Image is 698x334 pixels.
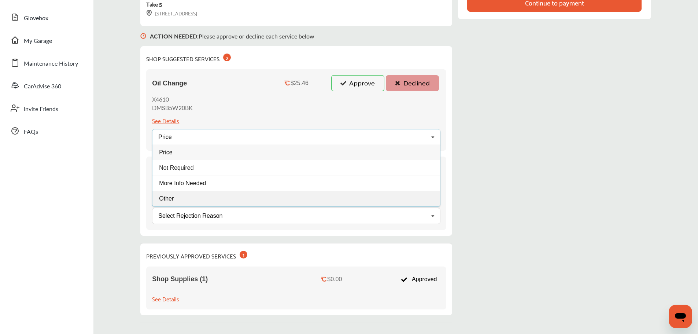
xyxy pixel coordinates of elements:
[159,180,206,186] span: More Info Needed
[7,8,86,27] a: Glovebox
[152,103,193,112] p: DMSB5W20BK
[152,294,179,304] div: See Details
[146,10,152,16] img: svg+xml;base64,PHN2ZyB3aWR0aD0iMTYiIGhlaWdodD0iMTciIHZpZXdCb3g9IjAgMCAxNiAxNyIgZmlsbD0ibm9uZSIgeG...
[7,53,86,72] a: Maintenance History
[159,149,173,155] span: Price
[146,249,247,261] div: PREVIOUSLY APPROVED SERVICES
[240,251,247,258] div: 1
[158,134,171,140] div: Price
[397,272,440,286] div: Approved
[159,195,174,202] span: Other
[146,9,197,17] div: [STREET_ADDRESS]
[24,59,78,69] span: Maintenance History
[158,213,222,219] div: Select Rejection Reason
[291,80,309,87] div: $25.46
[24,82,61,91] span: CarAdvise 360
[7,76,86,95] a: CarAdvise 360
[24,127,38,137] span: FAQs
[331,75,384,91] button: Approve
[150,32,199,40] b: ACTION NEEDED :
[152,115,179,125] div: See Details
[152,80,187,87] span: Oil Change
[386,75,439,91] button: Declined
[152,275,208,283] span: Shop Supplies (1)
[150,32,314,40] p: Please approve or decline each service below
[159,165,194,171] span: Not Required
[140,26,146,46] img: svg+xml;base64,PHN2ZyB3aWR0aD0iMTYiIGhlaWdodD0iMTciIHZpZXdCb3g9IjAgMCAxNiAxNyIgZmlsbD0ibm9uZSIgeG...
[146,52,231,63] div: SHOP SUGGESTED SERVICES
[223,54,231,61] div: 2
[327,276,342,283] div: $0.00
[7,121,86,140] a: FAQs
[152,95,193,103] p: X4610
[24,36,52,46] span: My Garage
[24,104,58,114] span: Invite Friends
[669,305,692,328] iframe: Button to launch messaging window
[7,30,86,49] a: My Garage
[24,14,48,23] span: Glovebox
[7,99,86,118] a: Invite Friends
